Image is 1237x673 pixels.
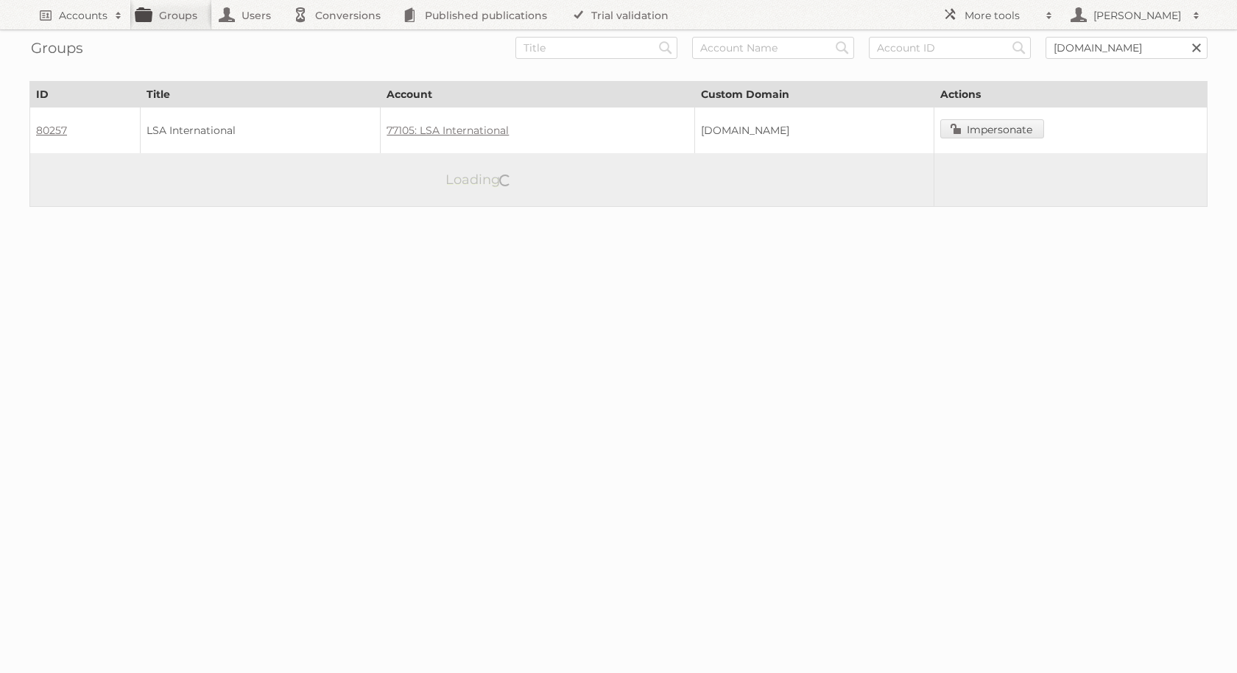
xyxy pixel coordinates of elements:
[831,37,853,59] input: Search
[387,124,509,137] a: 77105: LSA International
[399,165,559,194] p: Loading
[59,8,108,23] h2: Accounts
[140,108,381,154] td: LSA International
[965,8,1038,23] h2: More tools
[36,124,67,137] a: 80257
[1046,37,1208,59] input: Custom Domain
[934,82,1207,108] th: Actions
[1008,37,1030,59] input: Search
[695,108,934,154] td: [DOMAIN_NAME]
[140,82,381,108] th: Title
[692,37,854,59] input: Account Name
[1090,8,1185,23] h2: [PERSON_NAME]
[869,37,1031,59] input: Account ID
[695,82,934,108] th: Custom Domain
[655,37,677,59] input: Search
[381,82,695,108] th: Account
[515,37,677,59] input: Title
[30,82,141,108] th: ID
[940,119,1044,138] a: Impersonate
